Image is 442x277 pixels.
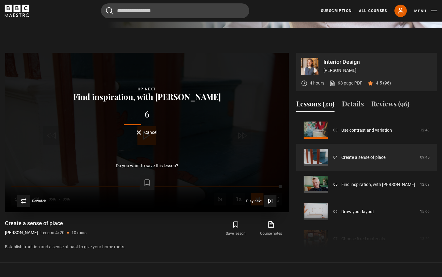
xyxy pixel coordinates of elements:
[144,130,157,134] span: Cancel
[321,8,351,14] a: Subscription
[5,53,289,212] video-js: Video Player
[137,130,157,135] button: Cancel
[106,7,113,15] button: Submit the search query
[246,195,276,207] button: Play next
[15,86,279,92] div: Up next
[342,99,364,112] button: Details
[32,199,46,203] span: Rewatch
[323,67,432,74] p: [PERSON_NAME]
[5,220,86,227] h1: Create a sense of place
[218,220,253,238] button: Save lesson
[341,209,374,215] a: Draw your layout
[5,229,38,236] p: [PERSON_NAME]
[101,3,249,18] input: Search
[5,244,289,250] p: Establish tradition and a sense of past to give your home roots.
[323,59,432,65] p: Interior Design
[246,199,262,203] span: Play next
[341,181,415,188] a: Find inspiration, with [PERSON_NAME]
[329,80,362,86] a: 98 page PDF
[341,127,392,134] a: Use contrast and variation
[371,99,410,112] button: Reviews (96)
[15,110,279,119] div: 6
[376,80,391,86] p: 4.5 (96)
[310,80,324,86] p: 4 hours
[71,93,223,101] button: Find inspiration, with [PERSON_NAME]
[116,163,178,168] p: Do you want to save this lesson?
[71,229,86,236] p: 10 mins
[414,8,437,14] button: Toggle navigation
[40,229,65,236] p: Lesson 4/20
[5,5,29,17] svg: BBC Maestro
[341,154,385,161] a: Create a sense of place
[359,8,387,14] a: All Courses
[254,220,289,238] a: Course notes
[17,195,46,207] button: Rewatch
[296,99,335,112] button: Lessons (20)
